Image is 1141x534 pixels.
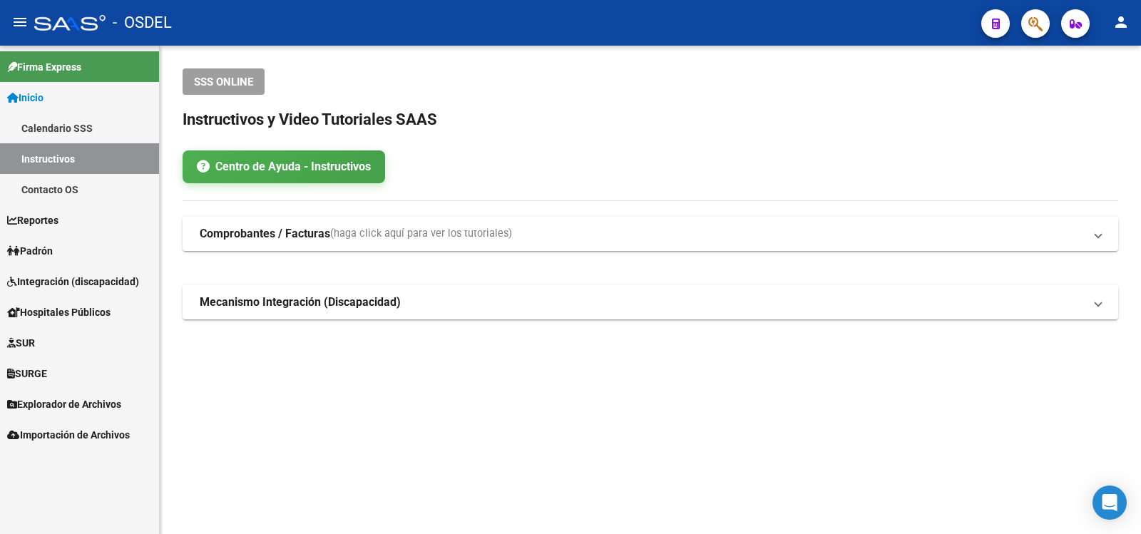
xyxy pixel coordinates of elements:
[183,68,265,95] button: SSS ONLINE
[7,212,58,228] span: Reportes
[1112,14,1130,31] mat-icon: person
[183,150,385,183] a: Centro de Ayuda - Instructivos
[7,304,111,320] span: Hospitales Públicos
[200,226,330,242] strong: Comprobantes / Facturas
[7,274,139,289] span: Integración (discapacidad)
[183,106,1118,133] h2: Instructivos y Video Tutoriales SAAS
[7,90,44,106] span: Inicio
[200,294,401,310] strong: Mecanismo Integración (Discapacidad)
[113,7,172,38] span: - OSDEL
[7,366,47,381] span: SURGE
[7,59,81,75] span: Firma Express
[7,243,53,259] span: Padrón
[7,427,130,443] span: Importación de Archivos
[183,285,1118,319] mat-expansion-panel-header: Mecanismo Integración (Discapacidad)
[194,76,253,88] span: SSS ONLINE
[183,217,1118,251] mat-expansion-panel-header: Comprobantes / Facturas(haga click aquí para ver los tutoriales)
[1093,486,1127,520] div: Open Intercom Messenger
[7,335,35,351] span: SUR
[7,396,121,412] span: Explorador de Archivos
[330,226,512,242] span: (haga click aquí para ver los tutoriales)
[11,14,29,31] mat-icon: menu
